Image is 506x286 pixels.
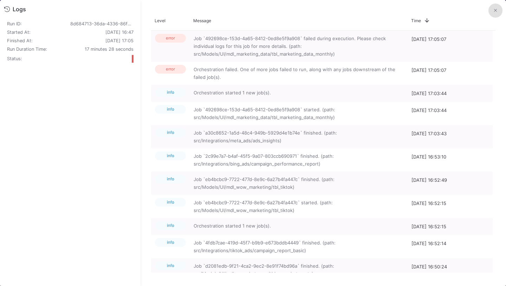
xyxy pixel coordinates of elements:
[408,125,495,148] div: [DATE] 17:03:43
[70,21,134,27] div: 8d684713-36da-4336-86f2-282b64c9c4a3
[155,34,186,43] span: error
[194,89,404,97] span: Orchestration started 1 new job(s).
[408,85,495,102] div: [DATE] 17:03:44
[408,102,495,125] div: [DATE] 17:03:44
[411,18,421,23] span: Time
[155,65,186,74] span: error
[155,105,186,114] span: info
[155,221,186,230] span: info
[408,62,495,85] div: [DATE] 17:05:07
[194,106,404,121] span: Job `492698ce-153d-4a65-8412-0ed8e5f9a908` started. (path: src/Models/UI/mdl_marketing_data/tbl_m...
[13,6,26,13] div: Logs
[408,218,495,235] div: [DATE] 16:52:15
[7,56,70,62] div: Status:
[194,262,404,278] span: Job `d2081edb-9f21-4ca2-9ec2-8e91f74bd96a` finished. (path: src/Models/UI/mdl_snapchat_new/tbl_sn...
[194,239,404,254] span: Job `4fdb7cae-419d-45f7-b9b9-e673bddb4449` finished. (path: src/Integrations/tiktok_ads/campaign_...
[194,222,404,230] span: Orchestration started 1 new job(s).
[105,30,134,35] span: [DATE] 16:47
[194,175,404,191] span: Job `eb4bcbc9-7722-477d-8e9c-6a27b4fa447c` finished. (path: src/Models/UI/mdl_wow_marketing/tbl_t...
[155,151,186,160] span: info
[155,198,186,207] span: info
[7,30,70,35] div: Started At:
[7,46,70,52] div: Run Duration Time:
[408,235,495,258] div: [DATE] 16:52:14
[194,152,404,168] span: Job `2c99e7a7-b4af-45f5-9a07-803ccb690971` finished. (path: src/Integrations/bing_ads/campaign_pe...
[7,38,70,44] div: Finished At:
[155,238,186,247] span: info
[155,261,186,270] span: info
[7,22,70,26] div: Run ID:
[408,172,495,195] div: [DATE] 16:52:49
[408,148,495,172] div: [DATE] 16:53:10
[408,258,495,281] div: [DATE] 16:50:24
[194,66,404,81] span: Orchestration failed. One of more jobs failed to run, along with any jobs downstream of the faile...
[194,199,404,214] span: Job `eb4bcbc9-7722-477d-8e9c-6a27b4fa447c` started. (path: src/Models/UI/mdl_wow_marketing/tbl_ti...
[155,88,186,97] span: info
[105,38,134,43] span: [DATE] 17:05
[193,18,211,23] span: Message
[155,128,186,137] span: info
[408,195,495,218] div: [DATE] 16:52:15
[85,46,134,52] span: 17 minutes 28 seconds
[155,18,166,23] span: Level
[194,129,404,144] span: Job `a30c8652-1a5d-48c4-949b-5929d4e1b74e` finished. (path: src/Integrations/meta_ads/ads_insights)
[194,35,404,58] span: Job `492698ce-153d-4a65-8412-0ed8e5f9a908` failed during execution. Please check individual logs ...
[155,175,186,184] span: info
[408,31,495,62] div: [DATE] 17:05:07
